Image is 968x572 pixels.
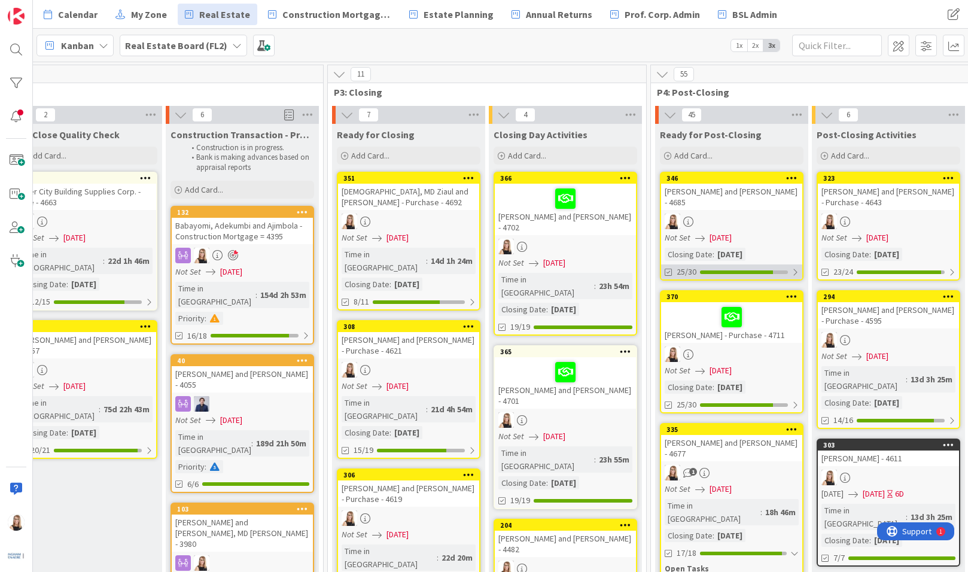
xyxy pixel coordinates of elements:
div: [DATE] [714,381,745,394]
a: Real Estate [178,4,257,25]
div: 294[PERSON_NAME] and [PERSON_NAME] - Purchase - 4595 [818,291,959,328]
div: 335 [661,424,802,435]
span: [DATE] [220,414,242,427]
span: 1x [731,39,747,51]
div: DB [818,470,959,485]
div: Time in [GEOGRAPHIC_DATA] [19,396,99,422]
a: BSL Admin [711,4,784,25]
div: 22d 1h 46m [105,254,153,267]
a: 332River City Building Supplies Corp. - Sale - 4663DBNot Set[DATE]Time in [GEOGRAPHIC_DATA]:22d 1... [14,172,157,311]
div: Closing Date [342,426,389,439]
a: 132Babayomi, Adekumbi and Ajimbola - Construction Mortgage = 4395DBNot Set[DATE]Time in [GEOGRAPH... [171,206,314,345]
span: Add Card... [28,150,66,161]
img: DB [821,332,837,348]
span: [DATE] [866,350,888,363]
span: : [103,254,105,267]
span: : [713,529,714,542]
img: DB [665,346,680,362]
div: [PERSON_NAME] - 4611 [818,451,959,466]
a: 346[PERSON_NAME] and [PERSON_NAME] - 4685DBNot Set[DATE]Closing Date:[DATE]25/30 [660,172,803,281]
div: 103 [177,505,313,513]
div: DB [15,214,156,229]
div: 370[PERSON_NAME] - Purchase - 4711 [661,291,802,343]
span: : [869,534,871,547]
img: DB [498,239,514,254]
div: 306 [338,470,479,480]
div: 332 [15,173,156,184]
span: 20/21 [31,444,50,457]
div: 75d 22h 43m [101,403,153,416]
span: : [869,396,871,409]
div: [PERSON_NAME] and [PERSON_NAME] - Purchase - 4619 [338,480,479,507]
span: 12/15 [31,296,50,308]
div: 346[PERSON_NAME] and [PERSON_NAME] - 4685 [661,173,802,210]
div: 204 [495,520,636,531]
div: [DATE] [871,396,902,409]
div: Time in [GEOGRAPHIC_DATA] [498,446,594,473]
div: [DATE] [714,248,745,261]
a: Prof. Corp. Admin [603,4,707,25]
div: 366 [500,174,636,182]
div: 335 [666,425,802,434]
span: Estate Planning [424,7,494,22]
div: DB [172,555,313,571]
div: [DATE] [714,529,745,542]
span: : [594,453,596,466]
span: : [594,279,596,293]
img: DB [342,214,357,229]
span: [DATE] [386,380,409,393]
div: 332River City Building Supplies Corp. - Sale - 4663 [15,173,156,210]
div: [PERSON_NAME] and [PERSON_NAME] - 4685 [661,184,802,210]
span: Real Estate [199,7,250,22]
div: 1 [62,5,65,14]
div: Closing Date [498,303,546,316]
div: 294 [818,291,959,302]
span: 11 [351,67,371,81]
div: 323 [818,173,959,184]
img: avatar [8,547,25,564]
div: 366 [495,173,636,184]
i: Not Set [665,365,690,376]
div: Closing Date [665,529,713,542]
a: 323[PERSON_NAME] and [PERSON_NAME] - Purchase - 4643DBNot Set[DATE]Closing Date:[DATE]23/24 [817,172,960,281]
img: DB [194,248,209,263]
i: Not Set [175,415,201,425]
div: Time in [GEOGRAPHIC_DATA] [498,273,594,299]
div: 366[PERSON_NAME] and [PERSON_NAME] - 4702 [495,173,636,235]
div: 132 [177,208,313,217]
div: 132Babayomi, Adekumbi and Ajimbola - Construction Mortgage = 4395 [172,207,313,244]
i: Not Set [342,381,367,391]
div: Closing Date [342,278,389,291]
div: Closing Date [665,248,713,261]
div: 323[PERSON_NAME] and [PERSON_NAME] - Purchase - 4643 [818,173,959,210]
span: 16/18 [187,330,207,342]
a: 308[PERSON_NAME] and [PERSON_NAME] - Purchase - 4621DBNot Set[DATE]Time in [GEOGRAPHIC_DATA]:21d ... [337,320,480,459]
div: Time in [GEOGRAPHIC_DATA] [19,248,103,274]
div: 351 [338,173,479,184]
span: : [389,278,391,291]
div: 40 [172,355,313,366]
div: 346 [661,173,802,184]
span: Construction Transaction - Progress Draws [171,129,314,141]
span: 25/30 [677,398,696,411]
div: 23h 55m [596,453,632,466]
span: Construction Mortgages - Draws [282,7,391,22]
i: Not Set [498,257,524,268]
div: [DATE] [391,426,422,439]
div: DB [661,465,802,480]
div: [PERSON_NAME] and [PERSON_NAME] - 4702 [495,184,636,235]
span: : [546,476,548,489]
span: : [437,551,439,564]
span: [DATE] [863,488,885,500]
div: [DATE] [871,534,902,547]
div: 154d 2h 53m [257,288,309,302]
div: 303 [823,441,959,449]
span: 15/19 [354,444,373,457]
a: 370[PERSON_NAME] - Purchase - 4711DBNot Set[DATE]Closing Date:[DATE]25/30 [660,290,803,413]
span: 6/6 [187,478,199,491]
div: Time in [GEOGRAPHIC_DATA] [821,366,906,393]
a: 303[PERSON_NAME] - 4611DB[DATE][DATE]6DTime in [GEOGRAPHIC_DATA]:13d 3h 25mClosing Date:[DATE]7/7 [817,439,960,567]
a: 40[PERSON_NAME] and [PERSON_NAME] - 4055CUNot Set[DATE]Time in [GEOGRAPHIC_DATA]:189d 21h 50mPrio... [171,354,314,493]
span: [DATE] [386,232,409,244]
img: DB [821,470,837,485]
